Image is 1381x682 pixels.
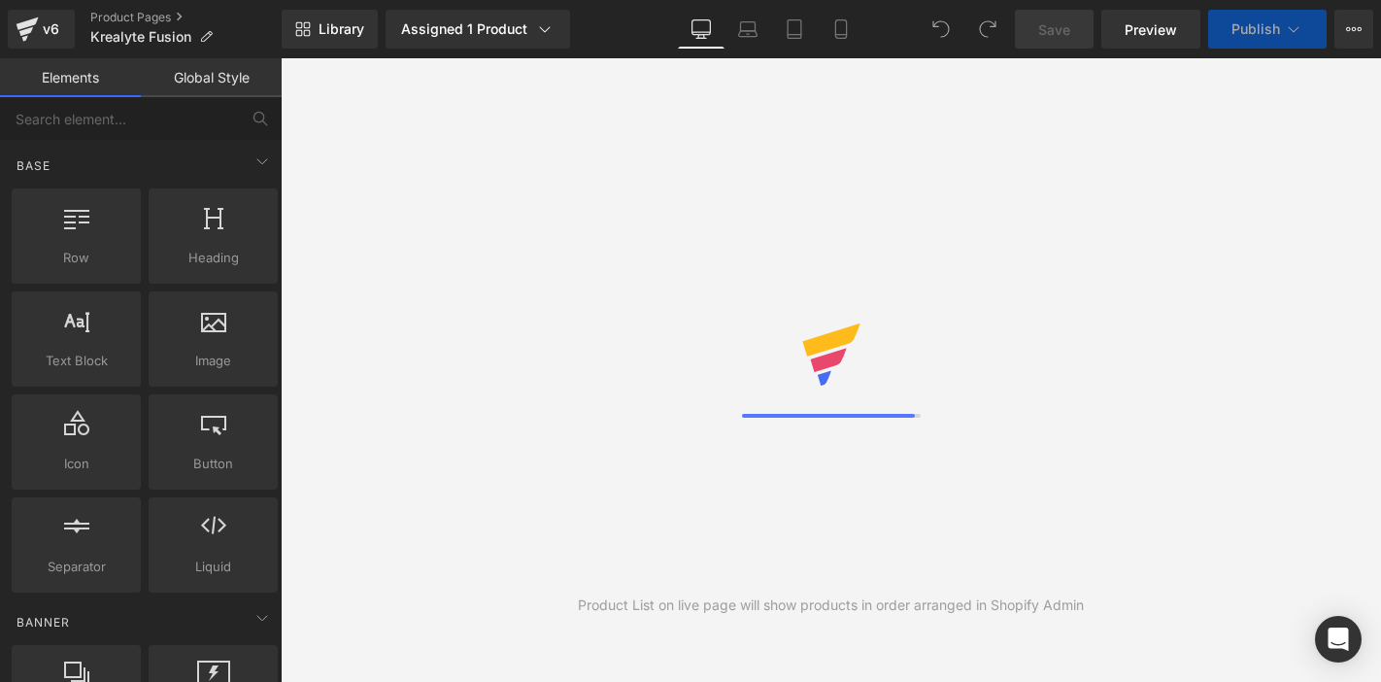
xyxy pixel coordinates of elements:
[39,17,63,42] div: v6
[319,20,364,38] span: Library
[922,10,960,49] button: Undo
[154,557,272,577] span: Liquid
[17,454,135,474] span: Icon
[17,557,135,577] span: Separator
[17,351,135,371] span: Text Block
[154,454,272,474] span: Button
[141,58,282,97] a: Global Style
[724,10,771,49] a: Laptop
[90,10,282,25] a: Product Pages
[1334,10,1373,49] button: More
[401,19,555,39] div: Assigned 1 Product
[771,10,818,49] a: Tablet
[282,10,378,49] a: New Library
[678,10,724,49] a: Desktop
[154,248,272,268] span: Heading
[15,156,52,175] span: Base
[154,351,272,371] span: Image
[1125,19,1177,40] span: Preview
[1315,616,1362,663] div: Open Intercom Messenger
[1231,21,1280,37] span: Publish
[578,595,1084,616] div: Product List on live page will show products in order arranged in Shopify Admin
[968,10,1007,49] button: Redo
[818,10,864,49] a: Mobile
[1208,10,1327,49] button: Publish
[17,248,135,268] span: Row
[90,29,191,45] span: Krealyte Fusion
[15,613,72,631] span: Banner
[1038,19,1070,40] span: Save
[8,10,75,49] a: v6
[1101,10,1200,49] a: Preview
